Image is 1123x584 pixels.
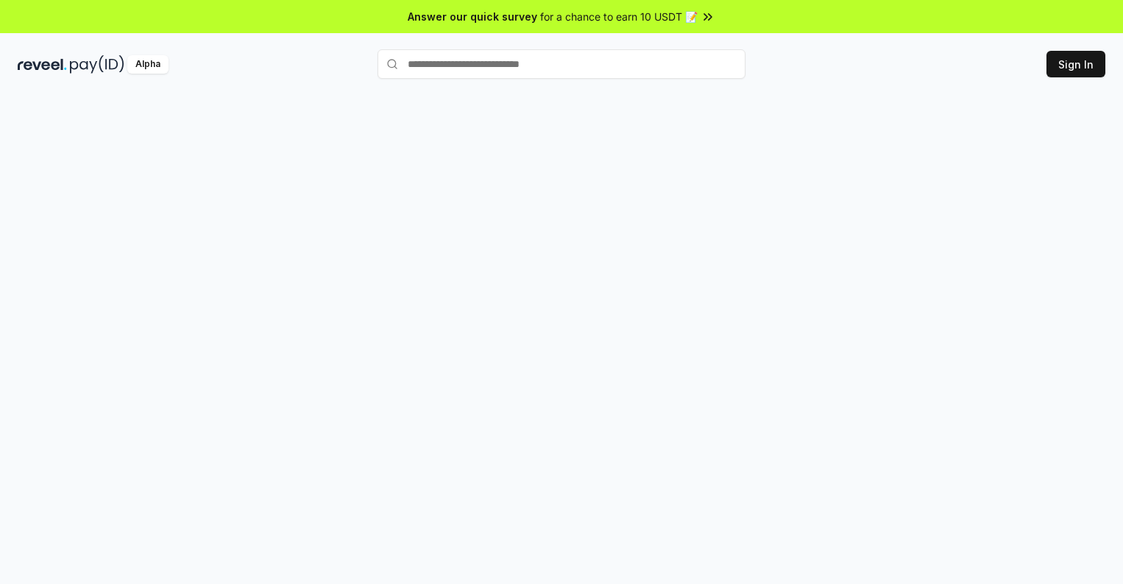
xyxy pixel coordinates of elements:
[70,55,124,74] img: pay_id
[1046,51,1105,77] button: Sign In
[18,55,67,74] img: reveel_dark
[127,55,169,74] div: Alpha
[408,9,537,24] span: Answer our quick survey
[540,9,698,24] span: for a chance to earn 10 USDT 📝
